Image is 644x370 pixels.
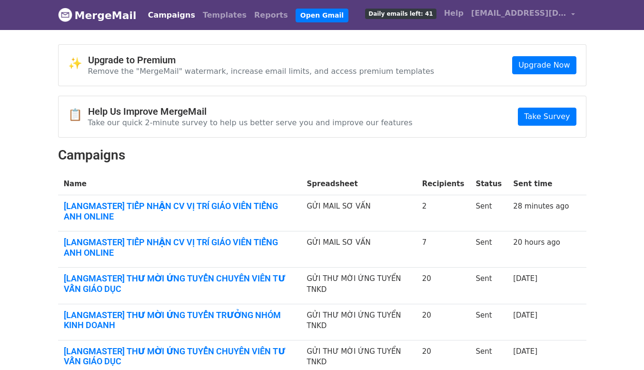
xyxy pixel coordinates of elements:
td: GỬI THƯ MỜI ỨNG TUYỂN TNKD [301,268,416,304]
th: Name [58,173,301,195]
p: Take our quick 2-minute survey to help us better serve you and improve our features [88,118,413,128]
p: Remove the "MergeMail" watermark, increase email limits, and access premium templates [88,66,435,76]
h4: Upgrade to Premium [88,54,435,66]
a: Templates [199,6,250,25]
a: Daily emails left: 41 [361,4,440,23]
span: Daily emails left: 41 [365,9,436,19]
td: GỬI MAIL SƠ VẤN [301,231,416,268]
a: [LANGMASTER] THƯ MỜI ỨNG TUYỂN CHUYÊN VIÊN TƯ VẤN GIÁO DỤC [64,273,296,294]
th: Spreadsheet [301,173,416,195]
a: Reports [250,6,292,25]
a: [EMAIL_ADDRESS][DOMAIN_NAME] [467,4,579,26]
td: 7 [416,231,470,268]
h4: Help Us Improve MergeMail [88,106,413,117]
span: ✨ [68,57,88,70]
td: Sent [470,231,507,268]
td: GỬI MAIL SƠ VẤN [301,195,416,231]
a: [LANGMASTER] THƯ MỜI ỨNG TUYỂN CHUYÊN VIÊN TƯ VẤN GIÁO DỤC [64,346,296,367]
td: GỬI THƯ MỜI ỨNG TUYỂN TNKD [301,304,416,340]
a: [LANGMASTER] TIẾP NHẬN CV VỊ TRÍ GIÁO VIÊN TIẾNG ANH ONLINE [64,237,296,258]
a: Help [440,4,467,23]
a: MergeMail [58,5,137,25]
a: [LANGMASTER] THƯ MỜI ỨNG TUYỂN TRƯỞNG NHÓM KINH DOANH [64,310,296,330]
td: 20 [416,268,470,304]
th: Recipients [416,173,470,195]
a: [DATE] [513,274,537,283]
h2: Campaigns [58,147,586,163]
td: Sent [470,304,507,340]
a: 20 hours ago [513,238,560,247]
span: 📋 [68,108,88,122]
a: [DATE] [513,311,537,320]
a: 28 minutes ago [513,202,569,210]
a: Open Gmail [296,9,348,22]
a: Take Survey [518,108,576,126]
th: Sent time [507,173,575,195]
a: [DATE] [513,347,537,356]
td: 20 [416,304,470,340]
td: Sent [470,268,507,304]
td: 2 [416,195,470,231]
a: Upgrade Now [512,56,576,74]
img: MergeMail logo [58,8,72,22]
a: Campaigns [144,6,199,25]
th: Status [470,173,507,195]
a: [LANGMASTER] TIẾP NHẬN CV VỊ TRÍ GIÁO VIÊN TIẾNG ANH ONLINE [64,201,296,221]
span: [EMAIL_ADDRESS][DOMAIN_NAME] [471,8,566,19]
td: Sent [470,195,507,231]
